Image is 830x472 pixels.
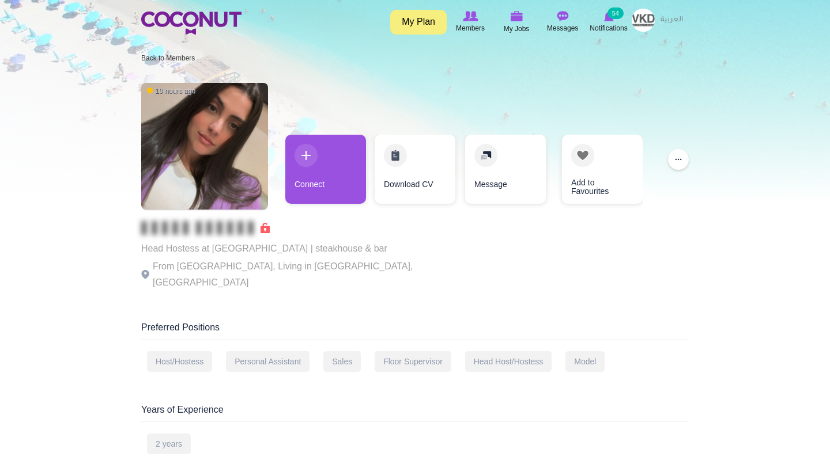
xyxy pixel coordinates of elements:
div: Head Host/Hostess [465,351,552,372]
div: Host/Hostess [147,351,212,372]
span: Messages [547,22,579,34]
a: Add to Favourites [562,135,643,204]
span: My Jobs [504,23,530,35]
a: العربية [655,9,689,32]
div: Preferred Positions [141,321,689,340]
div: Sales [323,351,361,372]
div: 3 / 4 [464,135,545,210]
img: Home [141,12,242,35]
div: 1 / 4 [285,135,366,210]
small: 54 [608,7,624,19]
a: Messages Messages [539,9,586,35]
img: Notifications [604,11,614,21]
p: Head Hostess at [GEOGRAPHIC_DATA] | steakhouse & bar [141,241,458,257]
img: Messages [557,11,568,21]
span: Connect to Unlock the Profile [141,222,270,234]
span: Notifications [590,22,627,34]
a: Download CV [375,135,455,204]
a: Message [465,135,546,204]
a: Back to Members [141,54,195,62]
div: 4 / 4 [553,135,634,210]
div: 2 / 4 [375,135,455,210]
img: My Jobs [510,11,523,21]
div: Years of Experience [141,404,689,422]
a: Connect [285,135,366,204]
img: Browse Members [463,11,478,21]
a: Notifications Notifications 54 [586,9,632,35]
div: 2 years [147,433,191,454]
div: Personal Assistant [226,351,310,372]
div: Floor Supervisor [375,351,451,372]
a: Browse Members Members [447,9,493,35]
span: 19 hours ago [147,86,195,96]
p: From [GEOGRAPHIC_DATA], Living in [GEOGRAPHIC_DATA], [GEOGRAPHIC_DATA] [141,258,458,291]
div: Model [565,351,605,372]
a: My Plan [390,10,447,35]
button: ... [668,149,689,170]
span: Members [456,22,485,34]
a: My Jobs My Jobs [493,9,539,36]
